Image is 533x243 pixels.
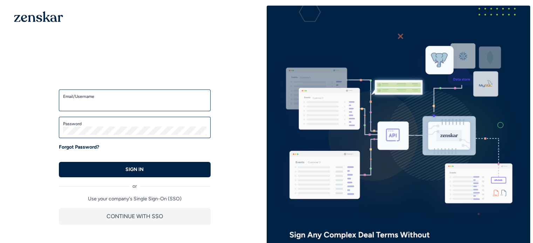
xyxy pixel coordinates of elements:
[59,195,211,202] p: Use your company's Single Sign-On (SSO)
[63,121,206,127] label: Password
[59,177,211,190] div: or
[63,94,206,99] label: Email/Username
[59,208,211,225] button: CONTINUE WITH SSO
[59,162,211,177] button: SIGN IN
[125,166,144,173] p: SIGN IN
[59,144,99,151] a: Forgot Password?
[14,11,63,22] img: 1OGAJ2xQqyY4LXKgY66KYq0eOWRCkrZdAb3gUhuVAqdWPZE9SRJmCz+oDMSn4zDLXe31Ii730ItAGKgCKgCCgCikA4Av8PJUP...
